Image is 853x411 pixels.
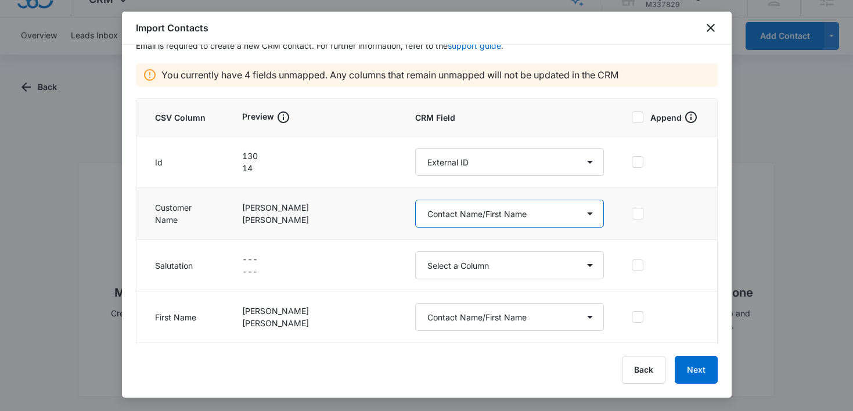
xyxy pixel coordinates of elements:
[622,356,665,384] button: Back
[136,136,229,188] td: Id
[155,111,215,124] span: CSV Column
[242,201,387,214] p: [PERSON_NAME]
[242,317,387,329] p: [PERSON_NAME]
[704,21,718,35] button: close
[242,162,387,174] p: 14
[242,253,387,265] p: ---
[675,356,718,384] button: Next
[136,21,208,35] h1: Import Contacts
[136,188,229,240] td: Customer Name
[242,110,387,124] div: Preview
[632,110,698,124] label: Append
[136,240,229,291] td: Salutation
[242,150,387,162] p: 130
[415,111,604,124] span: CRM Field
[242,305,387,317] p: [PERSON_NAME]
[136,343,229,395] td: Last Name
[448,41,501,51] a: support guide
[242,265,387,277] p: ---
[242,214,387,226] p: [PERSON_NAME]
[136,291,229,343] td: First Name
[161,68,618,82] p: You currently have 4 fields unmapped. Any columns that remain unmapped will not be updated in the...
